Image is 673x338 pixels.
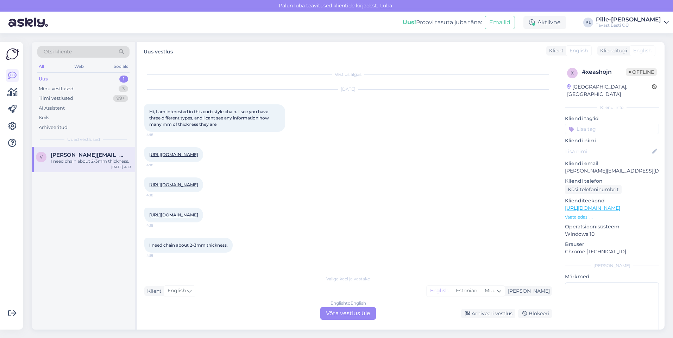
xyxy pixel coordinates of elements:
[37,62,45,71] div: All
[39,105,65,112] div: AI Assistent
[39,95,73,102] div: Tiimi vestlused
[320,307,376,320] div: Võta vestlus üle
[571,70,574,76] span: x
[111,164,131,170] div: [DATE] 4:19
[119,76,128,83] div: 1
[403,18,482,27] div: Proovi tasuta juba täna:
[39,76,48,83] div: Uus
[452,286,481,296] div: Estonian
[146,253,173,258] span: 4:19
[523,16,566,29] div: Aktiivne
[144,86,552,92] div: [DATE]
[39,124,68,131] div: Arhiveeritud
[596,17,661,22] div: Pille-[PERSON_NAME]
[582,68,626,76] div: # xeashojn
[40,154,43,160] span: v
[146,223,173,228] span: 4:18
[565,248,659,255] p: Chrome [TECHNICAL_ID]
[565,205,620,211] a: [URL][DOMAIN_NAME]
[149,242,228,248] span: I need chain about 2-3mm thickness.
[570,47,588,54] span: English
[596,22,661,28] div: Tavast Eesti OÜ
[149,109,270,127] span: Hi, I am interested in this curb style chain. I see you have three different types, and i cant se...
[546,47,564,54] div: Klient
[505,287,550,295] div: [PERSON_NAME]
[331,300,366,306] div: English to English
[144,46,173,56] label: Uus vestlus
[565,214,659,220] p: Vaata edasi ...
[149,182,198,187] a: [URL][DOMAIN_NAME]
[565,124,659,134] input: Lisa tag
[567,83,652,98] div: [GEOGRAPHIC_DATA], [GEOGRAPHIC_DATA]
[149,152,198,157] a: [URL][DOMAIN_NAME]
[565,241,659,248] p: Brauser
[378,2,394,9] span: Luba
[67,136,100,143] span: Uued vestlused
[168,287,186,295] span: English
[51,158,131,164] div: I need chain about 2-3mm thickness.
[565,104,659,111] div: Kliendi info
[485,16,515,29] button: Emailid
[144,276,552,282] div: Valige keel ja vastake
[485,287,496,294] span: Muu
[565,137,659,144] p: Kliendi nimi
[565,167,659,175] p: [PERSON_NAME][EMAIL_ADDRESS][DOMAIN_NAME]
[6,47,19,61] img: Askly Logo
[146,132,173,137] span: 4:18
[633,47,652,54] span: English
[73,62,85,71] div: Web
[113,95,128,102] div: 99+
[583,18,593,27] div: PL
[149,212,198,217] a: [URL][DOMAIN_NAME]
[112,62,130,71] div: Socials
[626,68,657,76] span: Offline
[39,85,74,92] div: Minu vestlused
[51,152,124,158] span: vytautas.jankulskas@gmail.com
[119,85,128,92] div: 3
[565,197,659,204] p: Klienditeekond
[565,160,659,167] p: Kliendi email
[565,115,659,122] p: Kliendi tag'id
[565,148,651,155] input: Lisa nimi
[565,262,659,269] div: [PERSON_NAME]
[565,273,659,280] p: Märkmed
[403,19,416,26] b: Uus!
[144,287,162,295] div: Klient
[44,48,72,56] span: Otsi kliente
[39,114,49,121] div: Kõik
[461,309,515,318] div: Arhiveeri vestlus
[565,223,659,230] p: Operatsioonisüsteem
[144,71,552,78] div: Vestlus algas
[565,230,659,238] p: Windows 10
[565,177,659,185] p: Kliendi telefon
[597,47,627,54] div: Klienditugi
[518,309,552,318] div: Blokeeri
[596,17,669,28] a: Pille-[PERSON_NAME]Tavast Eesti OÜ
[565,185,622,194] div: Küsi telefoninumbrit
[146,162,173,168] span: 4:18
[427,286,452,296] div: English
[146,193,173,198] span: 4:18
